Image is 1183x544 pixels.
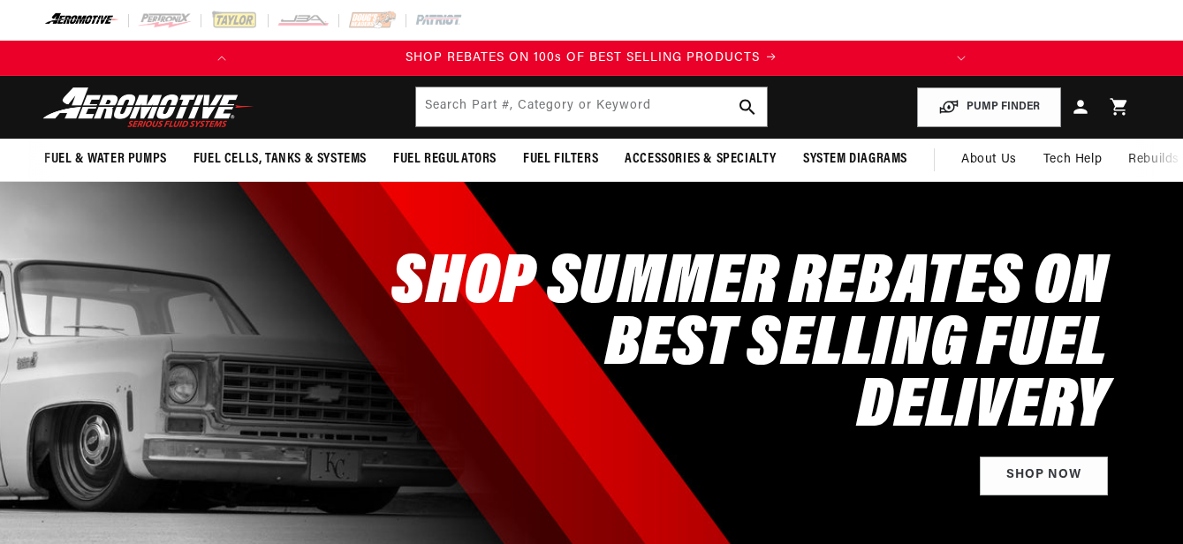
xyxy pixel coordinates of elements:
span: About Us [961,153,1017,166]
span: SHOP REBATES ON 100s OF BEST SELLING PRODUCTS [406,51,760,64]
a: SHOP REBATES ON 100s OF BEST SELLING PRODUCTS [239,49,944,68]
span: Fuel Cells, Tanks & Systems [193,150,367,169]
h2: SHOP SUMMER REBATES ON BEST SELLING FUEL DELIVERY [353,253,1108,439]
summary: Accessories & Specialty [611,139,790,180]
a: About Us [948,139,1030,181]
summary: Fuel Regulators [380,139,510,180]
button: Translation missing: en.sections.announcements.previous_announcement [204,41,239,76]
span: Fuel Filters [523,150,598,169]
span: Fuel Regulators [393,150,497,169]
a: Shop Now [980,457,1108,496]
summary: Tech Help [1030,139,1115,181]
summary: Fuel Filters [510,139,611,180]
summary: Fuel & Water Pumps [31,139,180,180]
input: Search by Part Number, Category or Keyword [416,87,768,126]
img: Aeromotive [38,87,259,128]
span: Fuel & Water Pumps [44,150,167,169]
div: 1 of 2 [239,49,944,68]
span: Rebuilds [1128,150,1179,170]
summary: System Diagrams [790,139,921,180]
button: Translation missing: en.sections.announcements.next_announcement [944,41,979,76]
span: Tech Help [1043,150,1102,170]
span: Accessories & Specialty [625,150,777,169]
button: PUMP FINDER [917,87,1061,127]
button: search button [728,87,767,126]
div: Announcement [239,49,944,68]
summary: Fuel Cells, Tanks & Systems [180,139,380,180]
span: System Diagrams [803,150,907,169]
